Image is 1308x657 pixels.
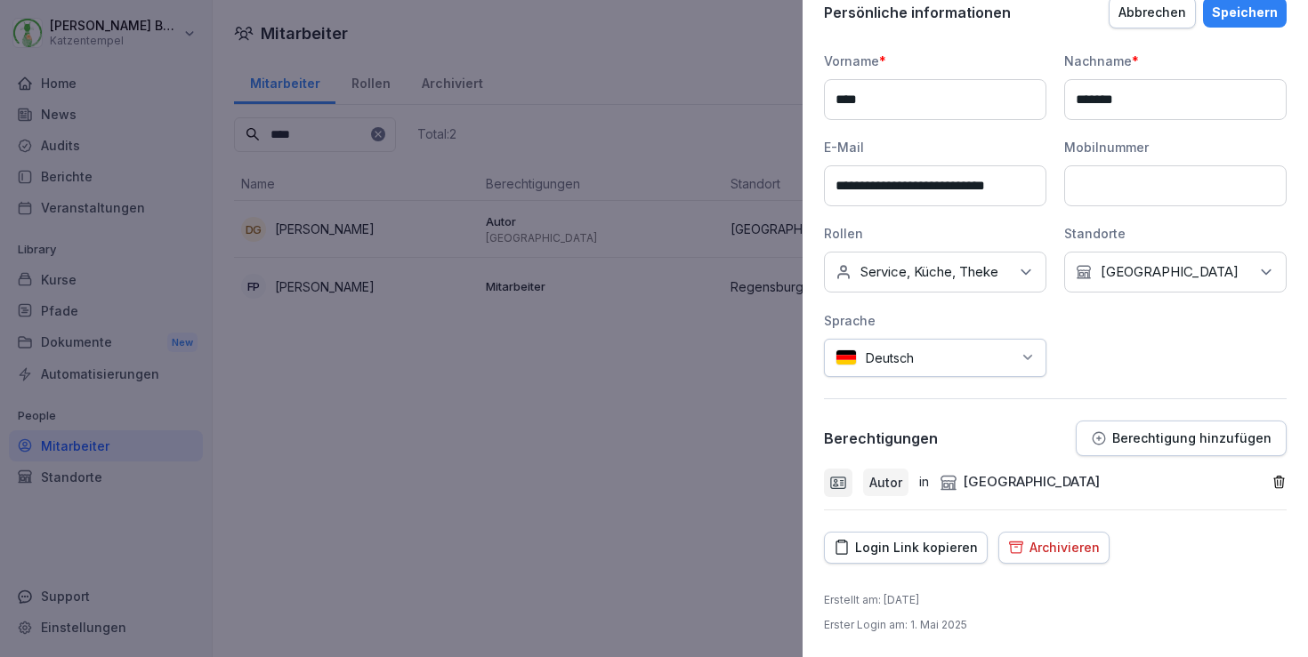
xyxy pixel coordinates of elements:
p: in [919,472,929,493]
button: Berechtigung hinzufügen [1076,421,1287,456]
p: Erstellt am : [DATE] [824,592,919,608]
div: Vorname [824,52,1046,70]
div: [GEOGRAPHIC_DATA] [940,472,1100,493]
div: Speichern [1212,3,1278,22]
p: Berechtigungen [824,429,938,447]
p: [GEOGRAPHIC_DATA] [1101,263,1239,281]
div: Standorte [1064,224,1287,243]
p: Persönliche informationen [824,4,1011,21]
div: Deutsch [824,339,1046,377]
button: Login Link kopieren [824,532,988,564]
button: Archivieren [998,532,1110,564]
p: Berechtigung hinzufügen [1112,431,1272,445]
img: de.svg [836,349,857,366]
div: Login Link kopieren [834,538,978,557]
div: Sprache [824,311,1046,330]
p: Service, Küche, Theke [860,263,998,281]
div: Abbrechen [1118,3,1186,22]
div: Rollen [824,224,1046,243]
div: Archivieren [1008,538,1100,557]
div: E-Mail [824,138,1046,156]
div: Mobilnummer [1064,138,1287,156]
div: Nachname [1064,52,1287,70]
p: Autor [869,473,902,492]
p: Erster Login am : 1. Mai 2025 [824,617,967,633]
